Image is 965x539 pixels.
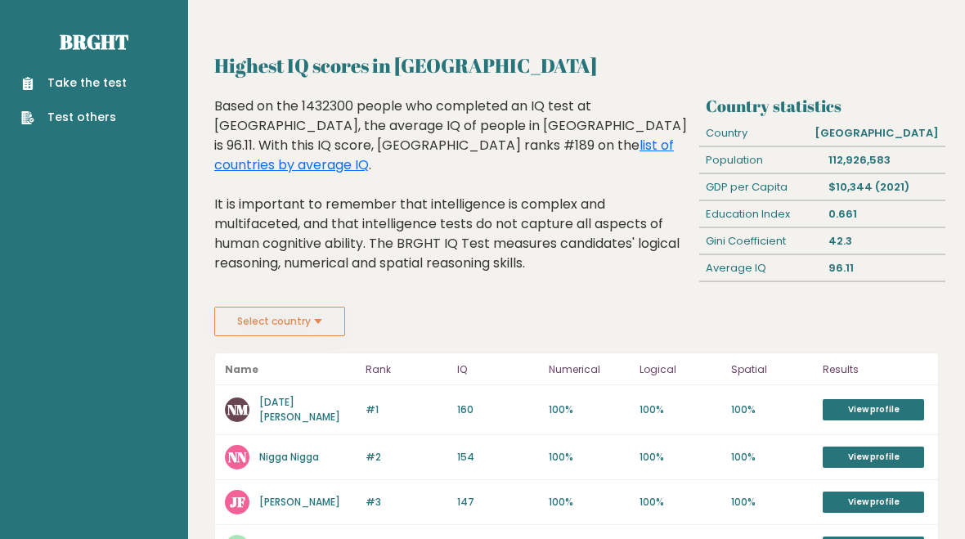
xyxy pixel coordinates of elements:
[366,495,447,510] p: #3
[21,109,127,126] a: Test others
[822,147,945,173] div: 112,926,583
[366,360,447,380] p: Rank
[214,51,939,80] h2: Highest IQ scores in [GEOGRAPHIC_DATA]
[699,228,822,254] div: Gini Coefficient
[259,395,340,424] a: [DATE][PERSON_NAME]
[21,74,127,92] a: Take the test
[225,362,258,376] b: Name
[228,447,247,466] text: NN
[227,400,249,419] text: NM
[214,136,674,174] a: list of countries by average IQ
[699,147,822,173] div: Population
[457,360,539,380] p: IQ
[214,307,345,336] button: Select country
[640,495,721,510] p: 100%
[640,360,721,380] p: Logical
[699,201,822,227] div: Education Index
[706,97,939,116] h3: Country statistics
[731,450,813,465] p: 100%
[699,120,808,146] div: Country
[549,450,631,465] p: 100%
[822,201,945,227] div: 0.661
[640,450,721,465] p: 100%
[822,174,945,200] div: $10,344 (2021)
[823,492,924,513] a: View profile
[823,447,924,468] a: View profile
[823,360,928,380] p: Results
[366,402,447,417] p: #1
[214,97,693,298] div: Based on the 1432300 people who completed an IQ test at [GEOGRAPHIC_DATA], the average IQ of peop...
[259,450,319,464] a: Nigga Nigga
[699,255,822,281] div: Average IQ
[823,399,924,420] a: View profile
[731,360,813,380] p: Spatial
[230,492,245,511] text: JF
[457,450,539,465] p: 154
[457,402,539,417] p: 160
[60,29,128,55] a: Brght
[549,495,631,510] p: 100%
[731,495,813,510] p: 100%
[640,402,721,417] p: 100%
[549,360,631,380] p: Numerical
[822,255,945,281] div: 96.11
[822,228,945,254] div: 42.3
[699,174,822,200] div: GDP per Capita
[366,450,447,465] p: #2
[259,495,340,509] a: [PERSON_NAME]
[809,120,945,146] div: [GEOGRAPHIC_DATA]
[731,402,813,417] p: 100%
[549,402,631,417] p: 100%
[457,495,539,510] p: 147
